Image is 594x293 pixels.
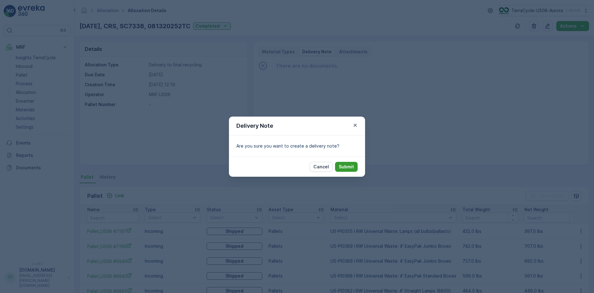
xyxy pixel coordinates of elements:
[339,164,354,170] p: Submit
[236,143,358,149] p: Are you sure you want to create a delivery note?
[236,122,273,130] p: Delivery Note
[310,162,333,172] button: Cancel
[335,162,358,172] button: Submit
[313,164,329,170] p: Cancel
